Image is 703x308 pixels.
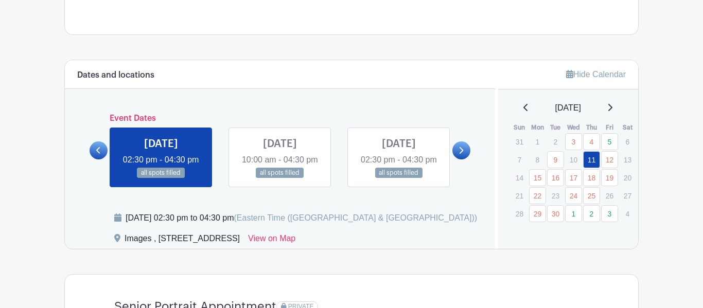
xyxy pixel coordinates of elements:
[565,122,583,133] th: Wed
[619,122,637,133] th: Sat
[529,205,546,222] a: 29
[565,205,582,222] a: 1
[511,122,529,133] th: Sun
[529,134,546,150] p: 1
[555,102,581,114] span: [DATE]
[529,122,547,133] th: Mon
[619,170,636,186] p: 20
[601,169,618,186] a: 19
[547,134,564,150] p: 2
[619,134,636,150] p: 6
[529,152,546,168] p: 8
[108,114,452,123] h6: Event Dates
[511,206,528,222] p: 28
[565,169,582,186] a: 17
[583,187,600,204] a: 25
[583,169,600,186] a: 18
[547,205,564,222] a: 30
[77,70,154,80] h6: Dates and locations
[565,133,582,150] a: 3
[583,205,600,222] a: 2
[619,206,636,222] p: 4
[601,188,618,204] p: 26
[601,133,618,150] a: 5
[547,169,564,186] a: 16
[234,213,477,222] span: (Eastern Time ([GEOGRAPHIC_DATA] & [GEOGRAPHIC_DATA]))
[565,187,582,204] a: 24
[248,232,295,249] a: View on Map
[583,151,600,168] a: 11
[583,133,600,150] a: 4
[511,152,528,168] p: 7
[511,188,528,204] p: 21
[547,151,564,168] a: 9
[511,134,528,150] p: 31
[126,212,477,224] div: [DATE] 02:30 pm to 04:30 pm
[566,70,626,79] a: Hide Calendar
[547,122,565,133] th: Tue
[583,122,601,133] th: Thu
[529,169,546,186] a: 15
[601,205,618,222] a: 3
[601,151,618,168] a: 12
[547,188,564,204] p: 23
[125,232,240,249] div: Images , [STREET_ADDRESS]
[511,170,528,186] p: 14
[529,187,546,204] a: 22
[619,152,636,168] p: 13
[619,188,636,204] p: 27
[565,152,582,168] p: 10
[601,122,619,133] th: Fri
